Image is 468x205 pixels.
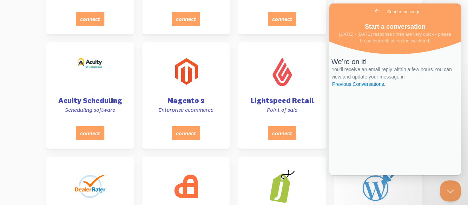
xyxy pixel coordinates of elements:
a: Magento 2 Enterprise ecommerce connect [142,42,230,149]
button: connect [268,126,296,140]
button: connect [172,12,200,26]
iframe: Help Scout Beacon - Close [440,180,461,201]
a: Lightspeed Retail Point of sale connect [238,42,326,149]
iframe: Help Scout Beacon - Live Chat, Contact Form, and Knowledge Base [329,4,461,175]
button: connect [76,126,104,140]
p: Point of sale [247,106,317,114]
h4: Lightspeed Retail [247,97,317,104]
button: connect [76,12,104,26]
button: connect [268,12,296,26]
h4: Magento 2 [151,97,221,104]
a: Acuity Scheduling Scheduling software connect [46,42,134,149]
p: Enterprise ecommerce [151,106,221,114]
p: Scheduling software [55,106,125,114]
button: connect [172,126,200,140]
h4: Acuity Scheduling [55,97,125,104]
